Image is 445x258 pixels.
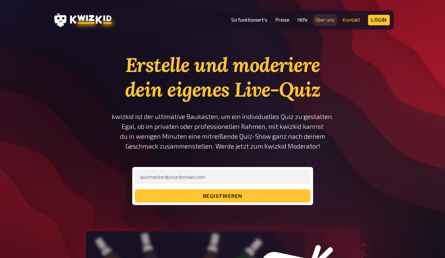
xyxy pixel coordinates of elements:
a: Preise [275,17,289,23]
a: Über uns [315,17,334,23]
a: So funktioniert's [231,17,267,23]
button: registrieren [135,189,310,202]
a: Login [368,15,390,25]
a: Kontakt [342,17,360,23]
p: kwizkid ist der ultimative Baukasten, um ein individuelles Quiz zu gestalten. Egal, ob im private... [111,112,334,151]
h1: Erstelle und moderiere dein eigenes Live-Quiz [111,53,334,102]
input: quizmaster@yourdomain.com [135,170,310,184]
a: Hilfe [297,17,308,23]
